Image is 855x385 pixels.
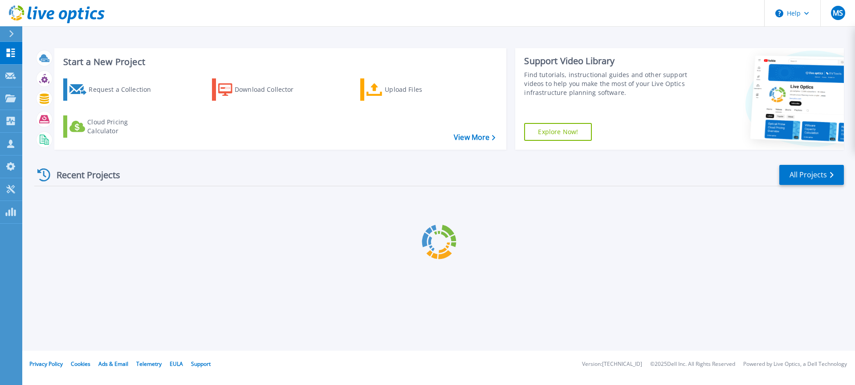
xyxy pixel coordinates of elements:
a: Request a Collection [63,78,163,101]
span: MS [833,9,843,16]
li: Version: [TECHNICAL_ID] [582,361,642,367]
a: EULA [170,360,183,368]
h3: Start a New Project [63,57,495,67]
div: Cloud Pricing Calculator [87,118,159,135]
a: Upload Files [360,78,460,101]
div: Recent Projects [34,164,132,186]
a: Ads & Email [98,360,128,368]
div: Support Video Library [524,55,692,67]
div: Download Collector [235,81,306,98]
div: Request a Collection [89,81,160,98]
a: Explore Now! [524,123,592,141]
li: © 2025 Dell Inc. All Rights Reserved [650,361,735,367]
a: Telemetry [136,360,162,368]
a: View More [454,133,495,142]
a: Cookies [71,360,90,368]
a: Support [191,360,211,368]
div: Upload Files [385,81,456,98]
a: All Projects [779,165,844,185]
a: Cloud Pricing Calculator [63,115,163,138]
a: Download Collector [212,78,311,101]
li: Powered by Live Optics, a Dell Technology [743,361,847,367]
a: Privacy Policy [29,360,63,368]
div: Find tutorials, instructional guides and other support videos to help you make the most of your L... [524,70,692,97]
